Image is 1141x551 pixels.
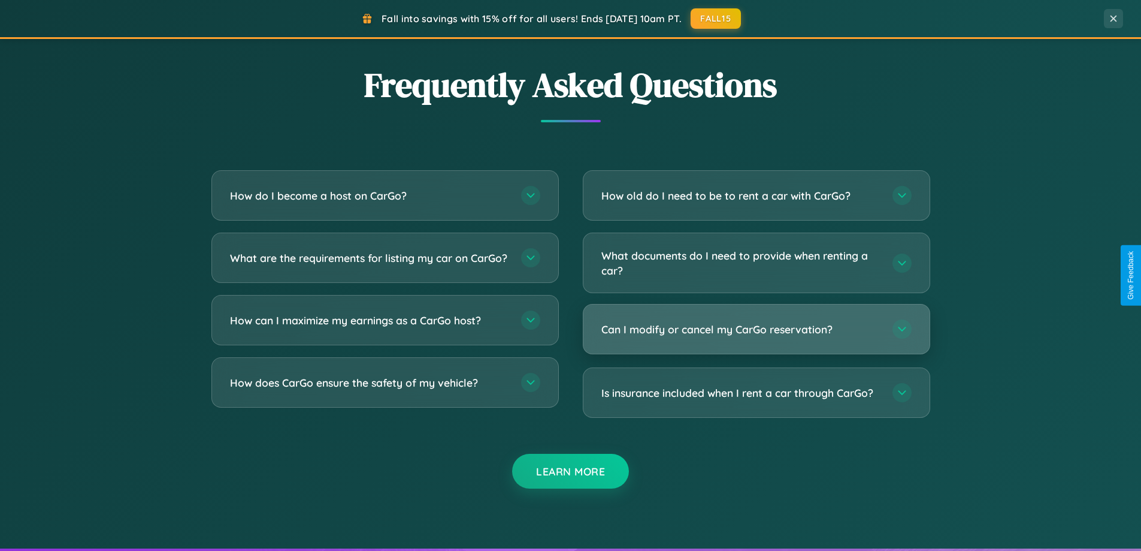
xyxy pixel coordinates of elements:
h3: Can I modify or cancel my CarGo reservation? [601,322,880,337]
button: Learn More [512,454,629,489]
button: FALL15 [691,8,741,29]
h2: Frequently Asked Questions [211,62,930,108]
div: Give Feedback [1127,251,1135,300]
h3: Is insurance included when I rent a car through CarGo? [601,386,880,401]
h3: What are the requirements for listing my car on CarGo? [230,251,509,266]
span: Fall into savings with 15% off for all users! Ends [DATE] 10am PT. [382,13,682,25]
h3: How can I maximize my earnings as a CarGo host? [230,313,509,328]
h3: What documents do I need to provide when renting a car? [601,248,880,278]
h3: How does CarGo ensure the safety of my vehicle? [230,375,509,390]
h3: How do I become a host on CarGo? [230,188,509,203]
h3: How old do I need to be to rent a car with CarGo? [601,188,880,203]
